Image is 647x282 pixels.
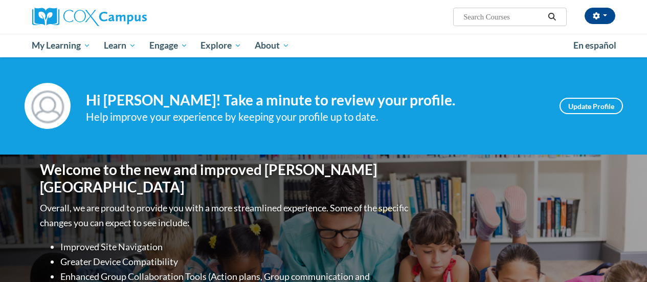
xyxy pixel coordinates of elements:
div: Help improve your experience by keeping your profile up to date. [86,109,544,125]
a: Update Profile [560,98,623,114]
img: Profile Image [25,83,71,129]
button: Account Settings [585,8,615,24]
a: About [248,34,296,57]
h1: Welcome to the new and improved [PERSON_NAME][GEOGRAPHIC_DATA] [40,161,411,196]
span: Engage [149,39,188,52]
img: Cox Campus [32,8,147,26]
a: En español [567,35,623,56]
p: Overall, we are proud to provide you with a more streamlined experience. Some of the specific cha... [40,201,411,230]
a: Learn [97,34,143,57]
a: Engage [143,34,194,57]
span: En español [573,40,616,51]
input: Search Courses [462,11,544,23]
h4: Hi [PERSON_NAME]! Take a minute to review your profile. [86,92,544,109]
li: Greater Device Compatibility [60,254,411,269]
a: My Learning [26,34,98,57]
span: Explore [200,39,241,52]
li: Improved Site Navigation [60,240,411,254]
a: Cox Campus [32,8,216,26]
a: Explore [194,34,248,57]
div: Main menu [25,34,623,57]
span: Learn [104,39,136,52]
span: About [255,39,289,52]
button: Search [544,11,560,23]
span: My Learning [32,39,91,52]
